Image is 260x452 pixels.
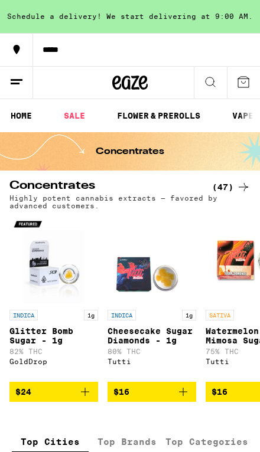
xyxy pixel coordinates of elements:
[108,358,196,365] div: Tutti
[212,180,251,194] a: (47)
[9,215,98,304] img: GoldDrop - Glitter Bomb Sugar - 1g
[9,326,98,345] p: Glitter Bomb Sugar - 1g
[9,310,38,320] p: INDICA
[9,348,98,355] p: 82% THC
[108,215,196,304] img: Tutti - Cheesecake Sugar Diamonds - 1g
[108,382,196,402] button: Add to bag
[108,310,136,320] p: INDICA
[9,194,251,209] p: Highly potent cannabis extracts — favored by advanced customers.
[108,215,196,382] a: Open page for Cheesecake Sugar Diamonds - 1g from Tutti
[182,310,196,320] p: 1g
[108,348,196,355] p: 80% THC
[212,387,227,397] span: $16
[84,310,98,320] p: 1g
[15,387,31,397] span: $24
[108,326,196,345] p: Cheesecake Sugar Diamonds - 1g
[58,109,91,123] a: SALE
[206,310,234,320] p: SATIVA
[9,180,201,194] h2: Concentrates
[113,387,129,397] span: $16
[96,147,164,156] h1: Concentrates
[111,109,206,123] a: FLOWER & PREROLLS
[9,358,98,365] div: GoldDrop
[9,382,98,402] button: Add to bag
[5,109,38,123] a: HOME
[9,215,98,382] a: Open page for Glitter Bomb Sugar - 1g from GoldDrop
